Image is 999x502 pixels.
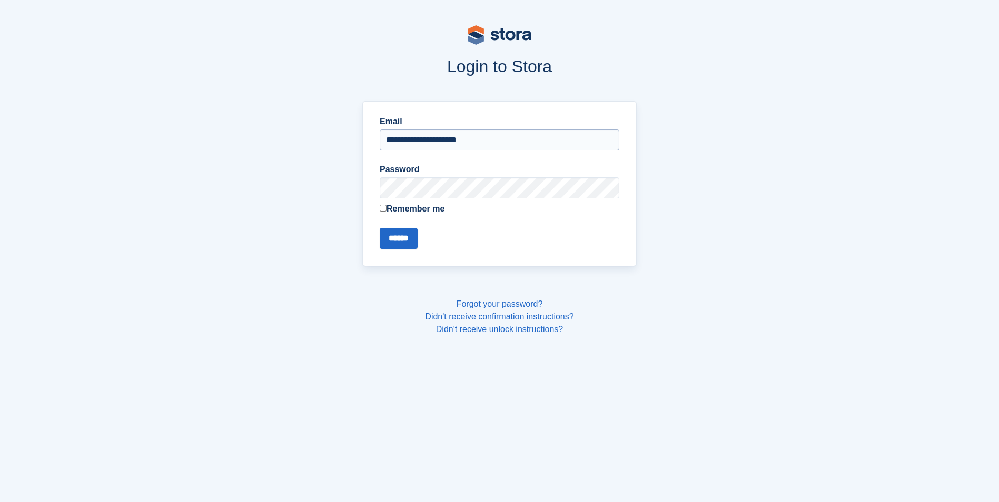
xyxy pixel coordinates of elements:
img: stora-logo-53a41332b3708ae10de48c4981b4e9114cc0af31d8433b30ea865607fb682f29.svg [468,25,531,45]
label: Remember me [380,203,619,215]
input: Remember me [380,205,387,212]
a: Forgot your password? [457,299,543,308]
label: Password [380,163,619,176]
a: Didn't receive confirmation instructions? [425,312,573,321]
h1: Login to Stora [162,57,838,76]
label: Email [380,115,619,128]
a: Didn't receive unlock instructions? [436,325,563,334]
